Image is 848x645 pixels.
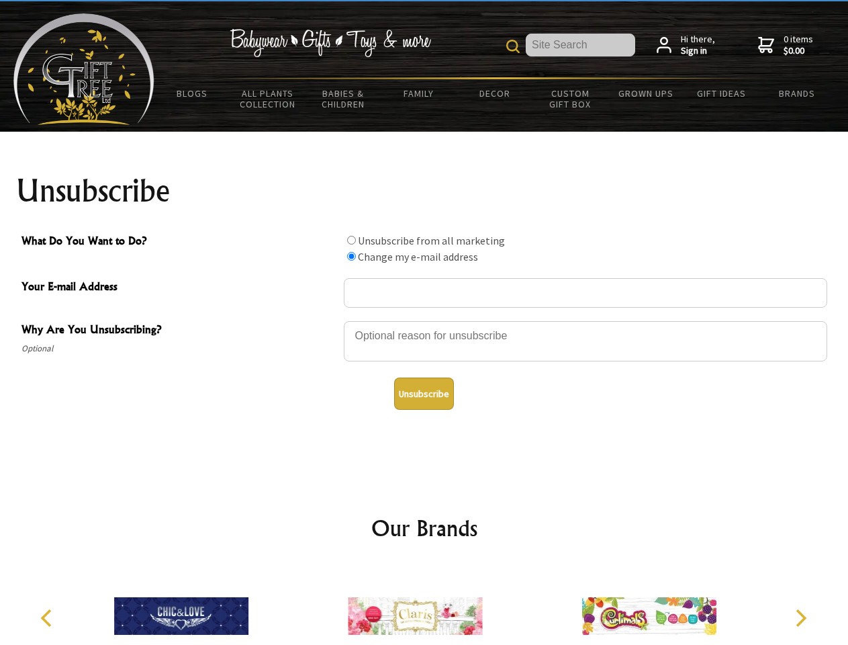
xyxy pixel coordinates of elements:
span: What Do You Want to Do? [21,232,337,252]
span: Optional [21,341,337,357]
span: Hi there, [681,34,715,57]
label: Change my e-mail address [358,250,478,263]
a: BLOGS [154,79,230,107]
button: Unsubscribe [394,378,454,410]
a: All Plants Collection [230,79,306,118]
a: Grown Ups [608,79,684,107]
a: Hi there,Sign in [657,34,715,57]
a: Custom Gift Box [532,79,608,118]
a: Gift Ideas [684,79,759,107]
span: 0 items [784,33,813,57]
input: Your E-mail Address [344,278,827,308]
span: Your E-mail Address [21,278,337,298]
strong: Sign in [681,45,715,57]
button: Next [786,603,815,633]
input: What Do You Want to Do? [347,252,356,261]
textarea: Why Are You Unsubscribing? [344,321,827,361]
img: Babyware - Gifts - Toys and more... [13,13,154,125]
label: Unsubscribe from all marketing [358,234,505,247]
h2: Our Brands [27,512,822,544]
button: Previous [34,603,63,633]
h1: Unsubscribe [16,175,833,207]
strong: $0.00 [784,45,813,57]
a: Family [381,79,457,107]
input: Site Search [526,34,635,56]
input: What Do You Want to Do? [347,236,356,245]
img: Babywear - Gifts - Toys & more [230,29,431,57]
a: Decor [457,79,532,107]
a: Brands [759,79,835,107]
img: product search [506,40,520,53]
a: Babies & Children [305,79,381,118]
a: 0 items$0.00 [758,34,813,57]
span: Why Are You Unsubscribing? [21,321,337,341]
